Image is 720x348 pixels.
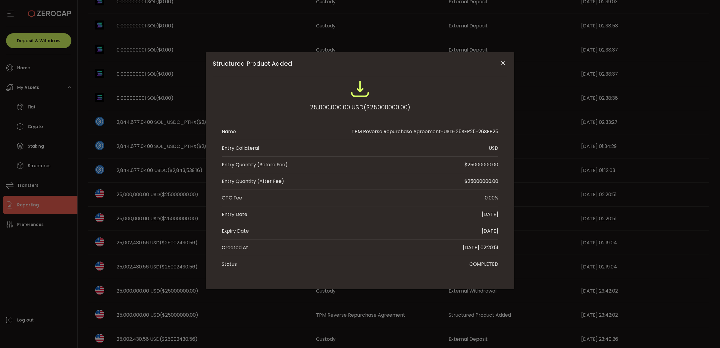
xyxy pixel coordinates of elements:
div: COMPLETED [469,261,498,268]
span: ($25000000.00) [364,102,410,113]
div: Structured Product Added [206,52,514,289]
div: [DATE] [482,211,498,218]
div: USD [489,145,498,152]
div: Entry Quantity (After Fee) [222,178,284,185]
div: OTC Fee [222,194,242,202]
button: Close [498,58,508,69]
div: TPM Reverse Repurchase Agreement-USD-25SEP25-26SEP25 [352,128,498,135]
div: [DATE] 02:20:51 [463,244,498,251]
div: Entry Collateral [222,145,259,152]
div: $25000000.00 [465,178,498,185]
iframe: Chat Widget [690,319,720,348]
div: Created At [222,244,248,251]
div: 25,000,000.00 USD [310,102,410,113]
div: Expiry Date [222,227,249,235]
div: $25000000.00 [465,161,498,168]
span: Structured Product Added [213,60,478,67]
div: Entry Quantity (Before Fee) [222,161,288,168]
div: Status [222,261,237,268]
div: [DATE] [482,227,498,235]
div: 0.00% [485,194,498,202]
div: Name [222,128,236,135]
div: Entry Date [222,211,247,218]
